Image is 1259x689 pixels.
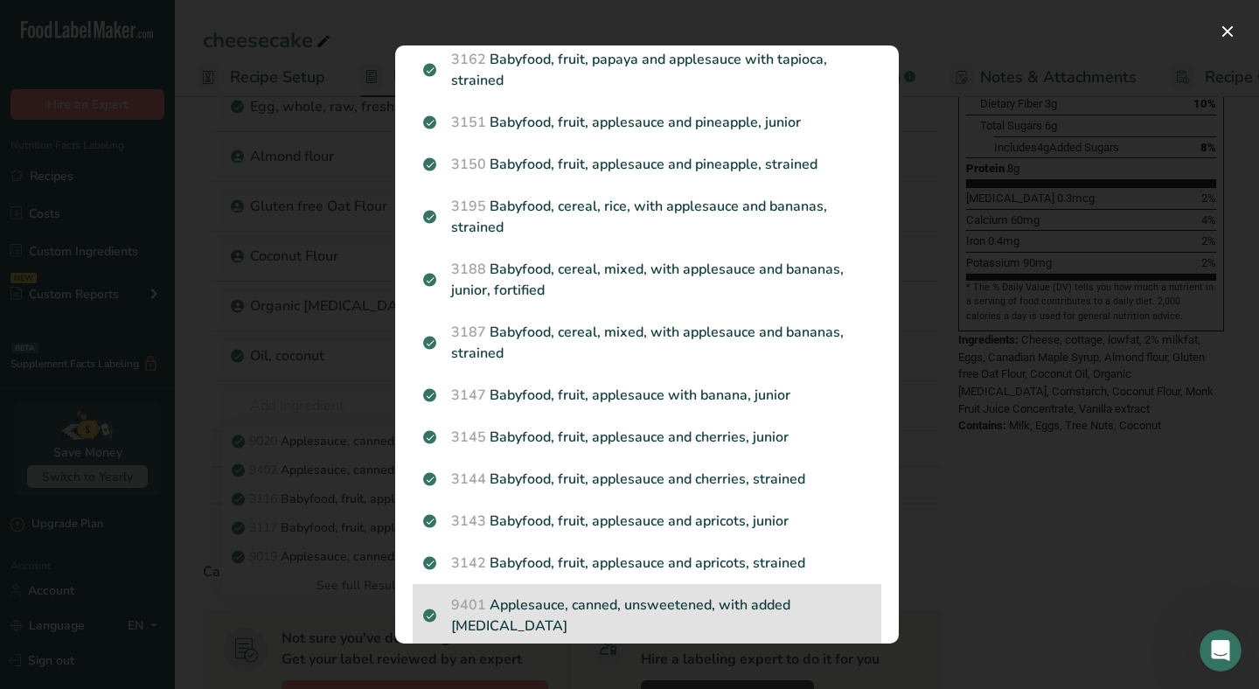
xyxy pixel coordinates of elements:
[423,154,871,175] p: Babyfood, fruit, applesauce and pineapple, strained
[451,155,486,174] span: 3150
[423,553,871,574] p: Babyfood, fruit, applesauce and apricots, strained
[451,470,486,489] span: 3144
[423,112,871,133] p: Babyfood, fruit, applesauce and pineapple, junior
[451,386,486,405] span: 3147
[451,595,486,615] span: 9401
[451,512,486,531] span: 3143
[423,385,871,406] p: Babyfood, fruit, applesauce with banana, junior
[451,428,486,447] span: 3145
[451,323,486,342] span: 3187
[451,260,486,279] span: 3188
[423,322,871,364] p: Babyfood, cereal, mixed, with applesauce and bananas, strained
[423,511,871,532] p: Babyfood, fruit, applesauce and apricots, junior
[423,595,871,637] p: Applesauce, canned, unsweetened, with added [MEDICAL_DATA]
[423,469,871,490] p: Babyfood, fruit, applesauce and cherries, strained
[423,259,871,301] p: Babyfood, cereal, mixed, with applesauce and bananas, junior, fortified
[423,49,871,91] p: Babyfood, fruit, papaya and applesauce with tapioca, strained
[451,197,486,216] span: 3195
[451,50,486,69] span: 3162
[451,113,486,132] span: 3151
[451,553,486,573] span: 3142
[423,196,871,238] p: Babyfood, cereal, rice, with applesauce and bananas, strained
[1200,630,1242,672] iframe: Intercom live chat
[423,427,871,448] p: Babyfood, fruit, applesauce and cherries, junior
